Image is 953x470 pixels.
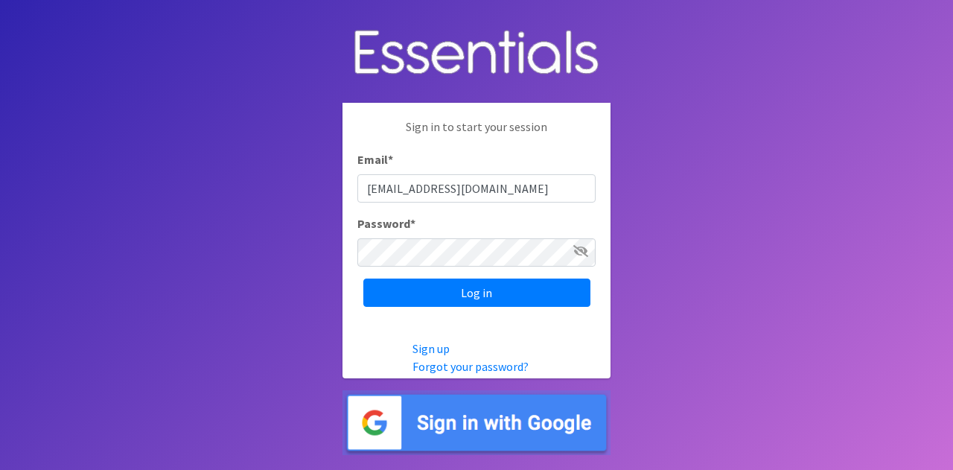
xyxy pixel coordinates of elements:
[410,216,415,231] abbr: required
[342,390,611,455] img: Sign in with Google
[357,215,415,232] label: Password
[412,359,529,374] a: Forgot your password?
[342,15,611,92] img: Human Essentials
[388,152,393,167] abbr: required
[363,279,590,307] input: Log in
[412,341,450,356] a: Sign up
[357,150,393,168] label: Email
[357,118,596,150] p: Sign in to start your session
